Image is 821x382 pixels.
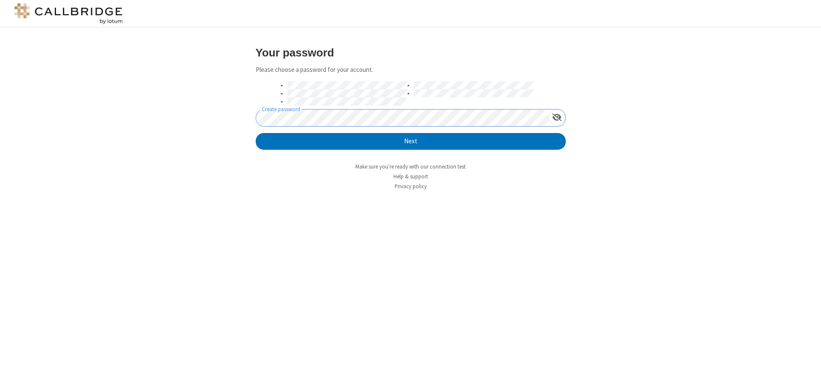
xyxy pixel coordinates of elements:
a: Help & support [393,173,428,180]
a: Make sure you're ready with our connection test [355,163,466,170]
a: Privacy policy [395,183,427,190]
button: Next [256,133,566,150]
input: Create password [256,110,549,126]
div: Show password [549,110,565,125]
h3: Your password [256,47,566,59]
img: logo@2x.png [13,3,124,24]
p: Please choose a password for your account. [256,65,566,75]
